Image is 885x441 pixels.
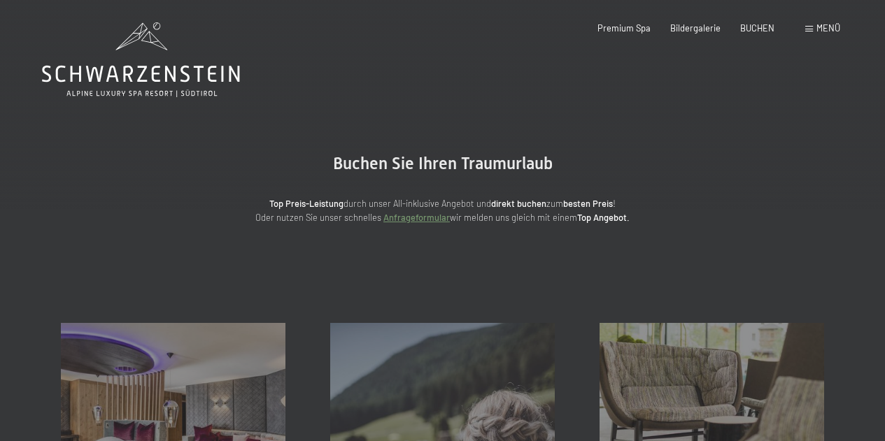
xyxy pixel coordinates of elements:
a: Bildergalerie [670,22,721,34]
strong: Top Preis-Leistung [269,198,344,209]
a: Premium Spa [597,22,651,34]
strong: direkt buchen [491,198,546,209]
a: Anfrageformular [383,212,450,223]
strong: Top Angebot. [577,212,630,223]
strong: besten Preis [563,198,613,209]
span: Menü [816,22,840,34]
a: BUCHEN [740,22,774,34]
p: durch unser All-inklusive Angebot und zum ! Oder nutzen Sie unser schnelles wir melden uns gleich... [163,196,723,225]
span: Buchen Sie Ihren Traumurlaub [333,154,553,173]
